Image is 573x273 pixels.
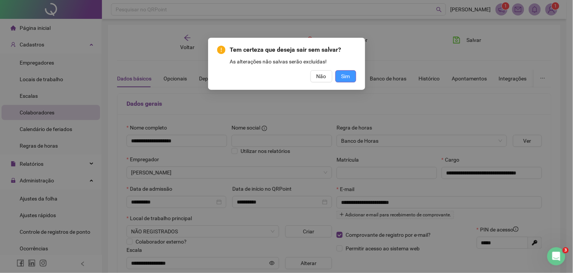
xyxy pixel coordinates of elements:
button: Não [310,70,332,82]
span: Não [317,72,326,80]
span: As alterações não salvas serão excluídas! [230,59,327,65]
span: Sim [341,72,350,80]
iframe: Intercom live chat [547,247,565,265]
span: 3 [563,247,569,253]
button: Sim [335,70,356,82]
span: exclamation-circle [217,46,225,54]
span: Tem certeza que deseja sair sem salvar? [230,46,341,53]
